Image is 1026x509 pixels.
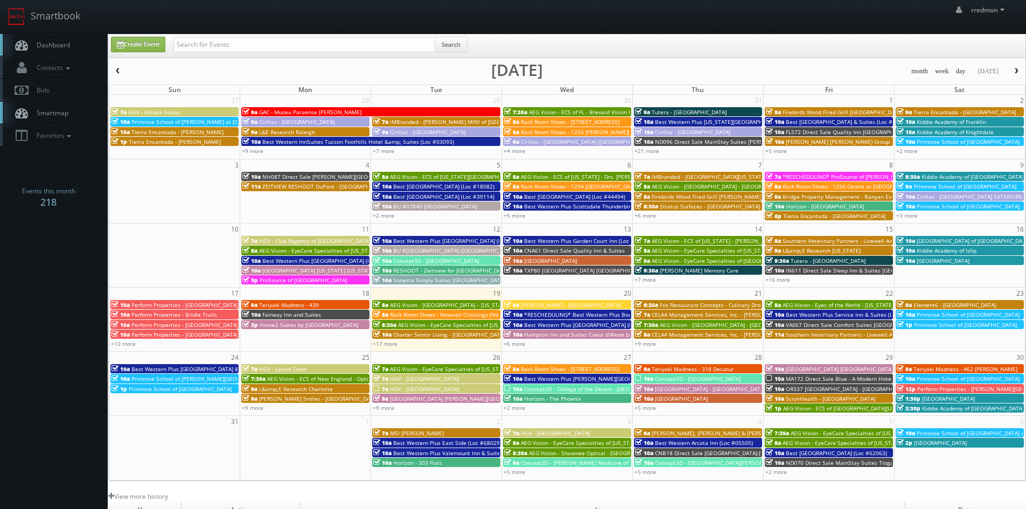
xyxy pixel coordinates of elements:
span: 10a [766,321,784,329]
span: 10a [504,203,522,210]
a: Create Event [111,37,165,52]
span: 7a [111,108,127,116]
span: 3p [242,321,258,329]
span: Dashboard [31,40,70,50]
span: iMBranded - [PERSON_NAME] MINI of [GEOGRAPHIC_DATA] [390,118,541,125]
span: [GEOGRAPHIC_DATA] [917,257,969,264]
span: Primrose School of [GEOGRAPHIC_DATA] [917,311,1020,318]
span: IN611 Direct Sale Sleep Inn & Suites [GEOGRAPHIC_DATA] [786,267,935,274]
span: 1:30p [897,395,920,402]
span: Concept3D - [GEOGRAPHIC_DATA] [393,257,479,264]
span: 7:30a [242,375,266,382]
span: 10a [897,237,915,245]
span: 11a [242,183,261,190]
span: Cirillas - [GEOGRAPHIC_DATA] [390,128,465,136]
span: 9a [897,301,912,309]
span: HGV - Kohala Suites [128,108,180,116]
span: CELA4 Management Services, Inc. - [PERSON_NAME] Hyundai [652,311,809,318]
span: 9a [897,365,912,373]
span: rredmon [971,5,1008,15]
span: 7a [373,365,388,373]
a: +9 more [242,404,263,412]
span: AEG Vision - [GEOGRAPHIC_DATA] – [US_STATE][GEOGRAPHIC_DATA]. ([GEOGRAPHIC_DATA]) [390,301,622,309]
span: 8a [373,173,388,180]
span: 7a [504,429,519,437]
span: Tutera - [GEOGRAPHIC_DATA] [791,257,866,264]
span: 10a [504,193,522,200]
span: 9a [242,301,257,309]
span: Horizon - [GEOGRAPHIC_DATA] [786,203,864,210]
span: 10a [373,276,392,284]
span: Perform Properties - Bridle Trails [131,311,217,318]
span: 8:30a [373,321,396,329]
span: HGV - Laurel Crest [259,365,306,373]
span: 8:30a [635,203,658,210]
span: Best [GEOGRAPHIC_DATA] & Suites (Loc #37117) [786,118,910,125]
span: 10a [766,128,784,136]
span: NH087 Direct Sale [PERSON_NAME][GEOGRAPHIC_DATA], Ascend Hotel Collection [262,173,473,180]
span: [GEOGRAPHIC_DATA] [655,395,708,402]
span: 9a [373,395,388,402]
span: 10a [373,247,392,254]
span: AEG Vision - ECS of [US_STATE][GEOGRAPHIC_DATA] [390,173,521,180]
span: 7a [635,237,650,245]
a: +5 more [765,147,787,155]
span: Tierra Encantada - [PERSON_NAME] [131,128,224,136]
span: Perform Properties - [GEOGRAPHIC_DATA] [131,321,238,329]
span: Primrose School of [GEOGRAPHIC_DATA] [129,385,232,393]
a: +21 more [634,147,659,155]
a: +2 more [896,147,918,155]
span: [GEOGRAPHIC_DATA] [524,257,577,264]
span: 7a [373,385,388,393]
span: [PERSON_NAME] Memory Care [660,267,738,274]
span: 10a [897,375,915,382]
span: 9a [635,365,650,373]
span: Primrose School of [GEOGRAPHIC_DATA] [914,321,1017,329]
span: CELA4 Management Services, Inc. - [PERSON_NAME] Genesis [652,331,808,338]
span: Fairway Inn and Suites [262,311,321,318]
span: 10a [373,237,392,245]
span: 8a [504,118,519,125]
span: HGV - [GEOGRAPHIC_DATA] [521,429,590,437]
span: 10a [111,301,130,309]
span: 10a [766,375,784,382]
span: AEG Vision - EyeCare Specialties of [GEOGRAPHIC_DATA] - Medfield Eye Associates [652,257,863,264]
span: 10a [373,193,392,200]
span: MA172 Direct Sale Blue - A Modern Hotel, Ascend Hotel Collection [786,375,958,382]
span: AEG Vision - EyeCare Specialties of [US_STATE] – [PERSON_NAME] Eye Care [390,365,583,373]
span: 6:30a [635,301,658,309]
a: +6 more [504,340,525,347]
span: OR337 [GEOGRAPHIC_DATA] - [GEOGRAPHIC_DATA] [786,385,915,393]
span: Fox Restaurant Concepts - Culinary Dropout [660,301,772,309]
span: AEG Vision - ECS of [US_STATE] - [PERSON_NAME] EyeCare - [GEOGRAPHIC_DATA] ([GEOGRAPHIC_DATA]) [652,237,916,245]
span: 9a [766,193,781,200]
span: 10a [504,321,522,329]
span: 8a [766,301,781,309]
span: 8a [504,128,519,136]
span: HGV - [GEOGRAPHIC_DATA] [390,375,459,382]
span: Kiddie Academy of Islip [917,247,976,254]
span: AEG Vision - EyeCare Specialties of [US_STATE] – [PERSON_NAME] Vision [791,429,976,437]
a: +5 more [634,404,656,412]
span: 7a [242,237,257,245]
span: 10a [373,203,392,210]
span: 10a [242,311,261,318]
a: +9 more [373,404,394,412]
span: 9a [635,108,650,116]
span: 10a [897,118,915,125]
span: Primrose School of [GEOGRAPHIC_DATA] [913,183,1016,190]
span: Contacts [31,63,73,72]
span: Primrose School of [PERSON_NAME] at [GEOGRAPHIC_DATA] [131,118,285,125]
span: [GEOGRAPHIC_DATA] - [GEOGRAPHIC_DATA] [655,385,765,393]
span: 8a [766,237,781,245]
span: 10a [111,365,130,373]
a: +2 more [373,212,394,219]
span: Best [GEOGRAPHIC_DATA] (Loc #44494) [524,193,625,200]
span: Bids [31,86,50,95]
span: Perform Properties - [GEOGRAPHIC_DATA] [131,331,238,338]
span: AEG Vision - ECS of [US_STATE] - Drs. [PERSON_NAME] and [PERSON_NAME] [521,173,714,180]
span: Best [GEOGRAPHIC_DATA] (Loc #39114) [393,193,494,200]
span: Horizon - The Phoenix [524,395,581,402]
span: 10a [504,247,522,254]
span: [GEOGRAPHIC_DATA] [922,395,975,402]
